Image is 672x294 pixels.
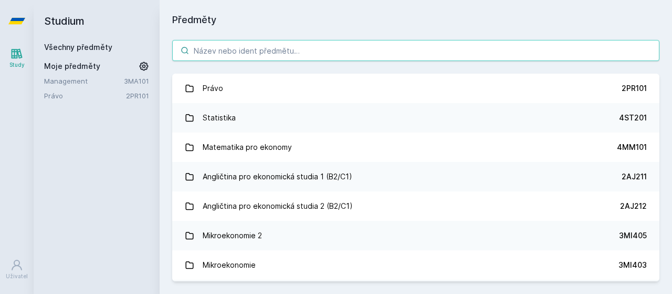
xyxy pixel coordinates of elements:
span: Moje předměty [44,61,100,72]
a: 2PR101 [126,92,149,100]
h1: Předměty [172,13,659,27]
div: Angličtina pro ekonomická studia 2 (B2/C1) [203,196,353,217]
div: Angličtina pro ekonomická studia 1 (B2/C1) [203,166,352,187]
div: 3MI405 [619,230,647,241]
a: Angličtina pro ekonomická studia 2 (B2/C1) 2AJ212 [172,191,659,221]
div: 2AJ212 [620,201,647,211]
div: 2PR101 [622,83,647,94]
div: Uživatel [6,272,28,280]
div: Matematika pro ekonomy [203,137,292,158]
div: 4MM101 [617,142,647,153]
a: Mikroekonomie 3MI403 [172,250,659,280]
div: 2AJ211 [622,171,647,182]
div: 3MI403 [618,260,647,270]
a: Všechny předměty [44,43,112,52]
a: Uživatel [2,254,31,286]
a: Právo [44,90,126,101]
a: 3MA101 [124,77,149,85]
a: Study [2,42,31,74]
div: Mikroekonomie 2 [203,225,262,246]
div: Právo [203,78,223,99]
div: Statistika [203,107,236,128]
div: 4ST201 [619,113,647,123]
input: Název nebo ident předmětu… [172,40,659,61]
a: Mikroekonomie 2 3MI405 [172,221,659,250]
a: Právo 2PR101 [172,74,659,103]
a: Statistika 4ST201 [172,103,659,133]
a: Management [44,76,124,86]
a: Matematika pro ekonomy 4MM101 [172,133,659,162]
div: Study [9,61,25,69]
div: Mikroekonomie [203,255,256,276]
a: Angličtina pro ekonomická studia 1 (B2/C1) 2AJ211 [172,162,659,191]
